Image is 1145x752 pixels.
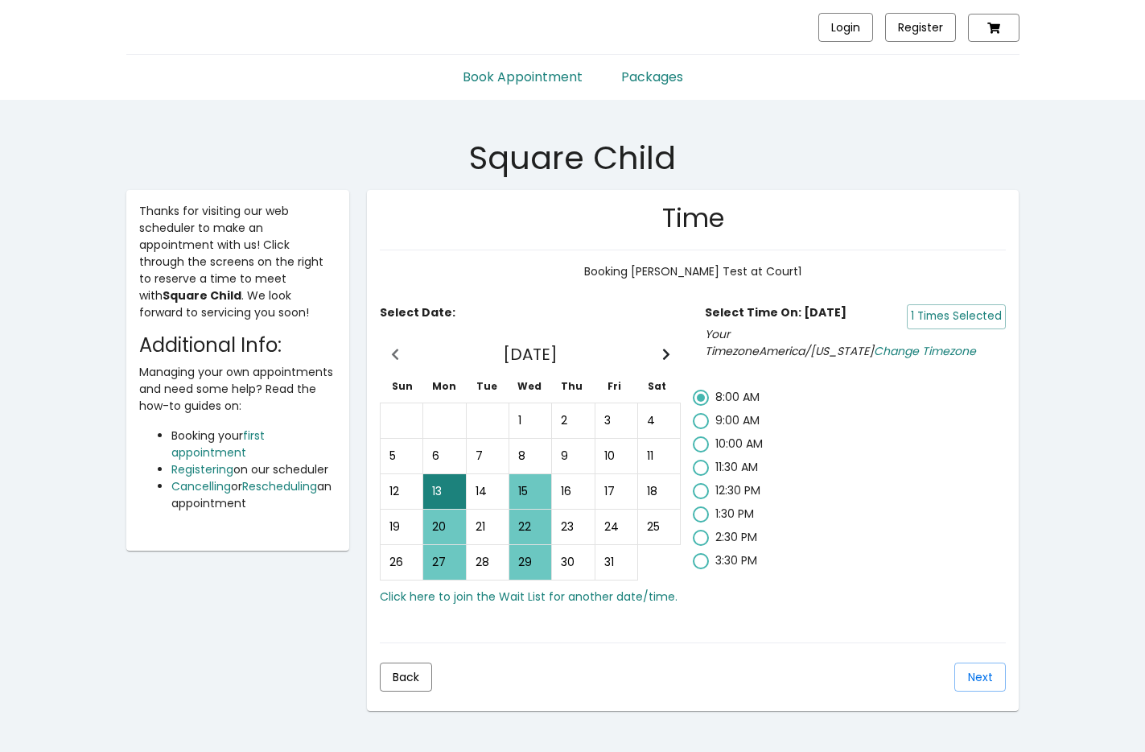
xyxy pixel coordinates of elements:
[954,663,1006,692] button: Next
[593,378,636,395] th: Fri
[467,546,508,579] div: Tue October 28
[139,203,337,321] p: Thanks for visiting our web scheduler to make an appointment with us! Click through the screens o...
[715,552,757,568] span: 3:30 PM
[911,308,1002,324] span: 1 Times Selected
[652,340,681,370] button: Next Month
[381,510,422,543] div: Sun October 19
[423,378,466,395] th: Mon
[381,546,422,579] div: Sun October 26
[553,510,593,543] div: Thu October 23
[596,546,636,579] div: Fri October 31
[171,461,337,478] li: on our scheduler
[596,440,636,473] div: Fri October 10
[639,510,679,543] div: Sat October 25
[715,436,763,452] span: 10:00 AM
[553,440,593,473] div: Thu October 9
[715,459,758,475] span: 11:30 AM
[163,287,241,304] strong: Square Child
[466,378,509,395] th: Tue
[424,510,464,543] div: Mon October 20 available
[171,478,231,494] a: Cancelling
[171,428,265,461] a: first appointment
[381,378,423,395] th: Sun
[510,510,550,543] div: Wed October 22 available
[443,55,602,87] a: Book Appointment
[553,546,593,579] div: Thu October 30
[705,304,846,320] span: Select Time On: [DATE]
[874,343,976,359] a: Change Timezone
[596,404,636,437] div: Fri October 3
[139,334,337,357] h4: Additional Info:
[715,506,754,522] span: 1:30 PM
[381,440,422,473] div: Sun October 5
[467,475,508,508] div: Tue October 14
[907,304,1006,328] button: 1 Times Selected
[968,669,993,685] span: Next
[171,478,337,512] li: or an appointment
[715,529,757,545] span: 2:30 PM
[596,475,636,508] div: Fri October 17
[380,263,1006,280] div: Booking [PERSON_NAME] Test at Court1
[715,389,760,405] span: 8:00 AM
[715,482,760,498] span: 12:30 PM
[510,440,550,473] div: Wed October 8
[424,475,464,508] div: Mon October 13 selected
[551,378,594,395] th: Thu
[968,14,1019,42] button: Show Cart
[553,475,593,508] div: Thu October 16
[435,345,627,364] h3: [DATE]
[831,19,860,35] span: Login
[393,669,419,685] span: Back
[639,475,679,508] div: Sat October 18
[636,378,678,395] th: Sat
[424,440,464,473] div: Mon October 6
[596,510,636,543] div: Fri October 24
[171,461,233,477] a: Registering
[639,440,679,473] div: Sat October 11
[126,138,1019,177] h1: Square Child
[424,546,464,579] div: Mon October 27 available
[510,404,550,437] div: Wed October 1
[818,13,873,42] button: Login
[705,326,759,359] span: Your Timezone
[898,19,943,35] span: Register
[510,546,550,579] div: Wed October 29 available
[380,663,432,692] button: Back
[510,475,550,508] div: Wed October 15 available
[467,440,508,473] div: Tue October 7
[602,55,702,87] a: Packages
[139,364,337,415] p: Managing your own appointments and need some help? Read the how-to guides on:
[509,378,551,395] th: Wed
[715,412,760,428] span: 9:00 AM
[171,428,337,461] li: Booking your
[885,13,956,42] button: Register
[662,203,724,233] h2: Time
[381,340,410,370] button: Previous Month
[553,404,593,437] div: Thu October 2
[467,510,508,543] div: Tue October 21
[705,326,976,359] span: America/[US_STATE]
[242,478,317,494] a: Rescheduling
[639,404,679,437] div: Sat October 4
[380,589,678,605] a: Click here to join the Wait List for another date/time.
[381,475,422,508] div: Sun October 12
[380,304,455,321] label: Select Date:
